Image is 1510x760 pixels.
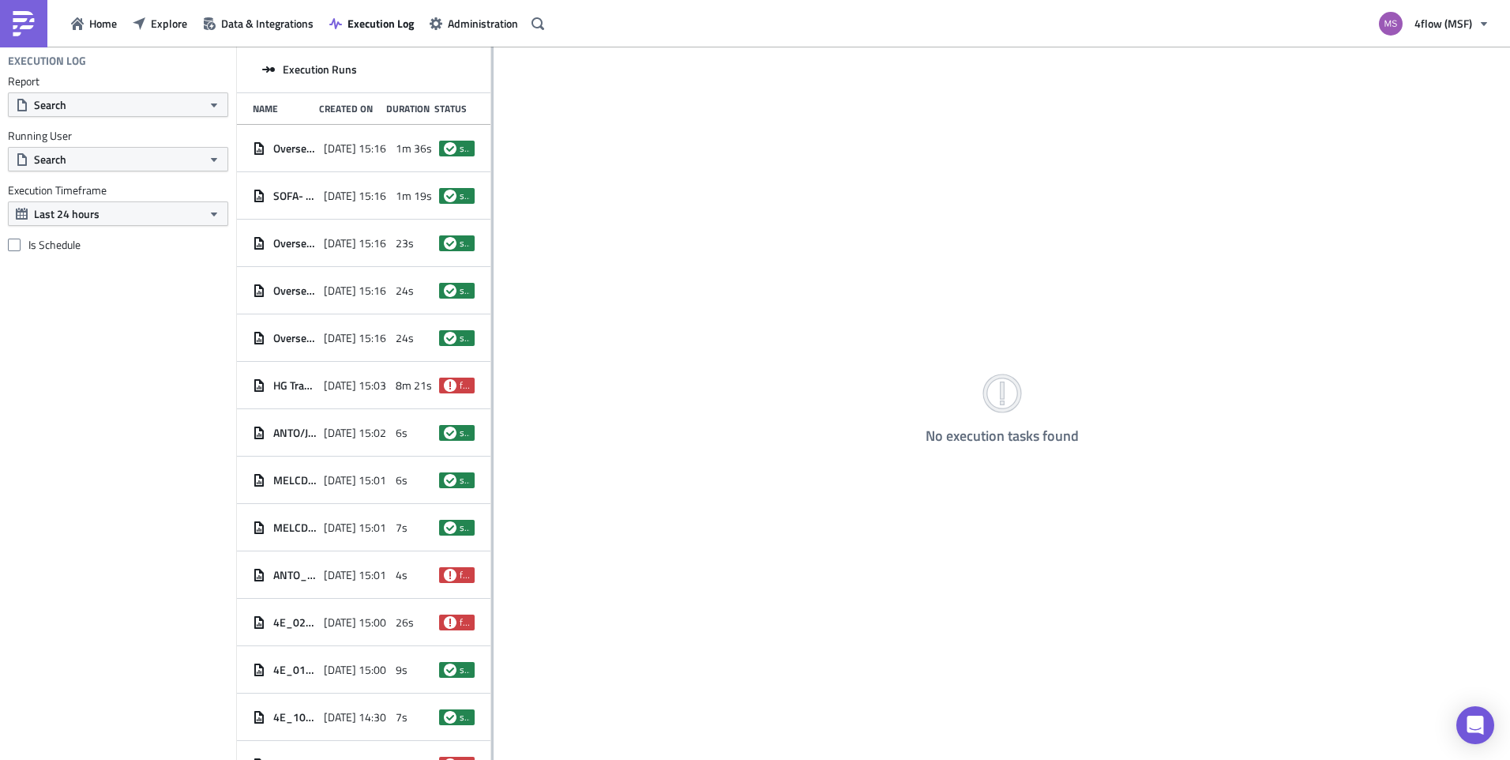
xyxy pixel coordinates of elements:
[324,426,386,440] span: [DATE] 15:02
[324,236,386,250] span: [DATE] 15:16
[444,474,456,487] span: success
[8,183,228,198] label: Execution Timeframe
[444,237,456,250] span: success
[396,426,408,440] span: 6s
[221,15,314,32] span: Data & Integrations
[444,379,456,392] span: failed
[460,569,470,581] span: failed
[396,284,414,298] span: 24s
[11,11,36,36] img: PushMetrics
[273,663,316,677] span: 4E_01_Ladungen GW taeglich
[444,521,456,534] span: success
[444,284,456,297] span: success
[460,284,470,297] span: success
[444,427,456,439] span: success
[324,284,386,298] span: [DATE] 15:16
[273,378,316,393] span: HG Transporte Vorwoche mit Exceptions
[1377,10,1404,37] img: Avatar
[1414,15,1472,32] span: 4flow (MSF)
[396,189,432,203] span: 1m 19s
[448,15,518,32] span: Administration
[434,103,468,115] div: Status
[273,189,316,203] span: SOFA- Road_MSF_MENTO_Performance Dashboard
[273,331,316,345] span: Oversea_Kuehne_MSF_MENTO_Performance Dashboard Übersee_1.0
[324,473,386,487] span: [DATE] 15:01
[444,190,456,202] span: success
[8,238,228,252] label: Is Schedule
[347,15,414,32] span: Execution Log
[444,711,456,724] span: success
[319,103,377,115] div: Created On
[460,521,470,534] span: success
[273,615,316,630] span: 4E_02_Collected Missing_Touren_15:00
[460,664,470,676] span: success
[273,284,316,298] span: Oversea_CEVA_MSF_MENTO_Performance Dashboard Übersee_1.0
[396,521,408,535] span: 7s
[324,331,386,345] span: [DATE] 15:16
[1369,6,1498,41] button: 4flow (MSF)
[8,201,228,226] button: Last 24 hours
[460,237,470,250] span: success
[8,74,228,88] label: Report
[321,11,422,36] button: Execution Log
[195,11,321,36] button: Data & Integrations
[460,711,470,724] span: success
[324,568,386,582] span: [DATE] 15:01
[396,378,432,393] span: 8m 21s
[444,332,456,344] span: success
[444,664,456,676] span: success
[396,568,408,582] span: 4s
[324,378,386,393] span: [DATE] 15:03
[8,147,228,171] button: Search
[273,236,316,250] span: Oversea_CH [PERSON_NAME] Dashboard Übersee_1.0
[396,710,408,724] span: 7s
[34,205,100,222] span: Last 24 hours
[396,331,414,345] span: 24s
[444,142,456,155] span: success
[460,332,470,344] span: success
[396,663,408,677] span: 9s
[444,569,456,581] span: failed
[273,568,316,582] span: ANTO_Sonderfahrten-Report ex PUC für THO und PRE
[324,141,386,156] span: [DATE] 15:16
[460,190,470,202] span: success
[8,129,228,143] label: Running User
[34,96,66,113] span: Search
[396,473,408,487] span: 6s
[273,710,316,724] span: 4E_10_Overview [PERSON_NAME] Ebbergassing_ATG424I, ATH938I
[283,62,357,77] span: Execution Runs
[273,473,316,487] span: MELCD/Leergutabholung BUG
[926,428,1079,444] h4: No execution tasks found
[460,379,470,392] span: failed
[253,103,311,115] div: Name
[34,151,66,167] span: Search
[324,189,386,203] span: [DATE] 15:16
[125,11,195,36] button: Explore
[324,615,386,630] span: [DATE] 15:00
[63,11,125,36] button: Home
[460,474,470,487] span: success
[396,615,414,630] span: 26s
[396,141,432,156] span: 1m 36s
[151,15,187,32] span: Explore
[89,15,117,32] span: Home
[273,141,316,156] span: Oversea_DSV_MSF_MENTO_Performance Dashboard Übersee_1.0
[460,616,470,629] span: failed
[460,142,470,155] span: success
[273,521,316,535] span: MELCD/Leergutabholungen BUH
[324,521,386,535] span: [DATE] 15:01
[422,11,526,36] button: Administration
[273,426,316,440] span: ANTO/JIS ohne Kennzeichen 15:00
[444,616,456,629] span: failed
[8,92,228,117] button: Search
[460,427,470,439] span: success
[324,663,386,677] span: [DATE] 15:00
[1456,706,1494,744] div: Open Intercom Messenger
[396,236,414,250] span: 23s
[8,54,86,68] h4: Execution Log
